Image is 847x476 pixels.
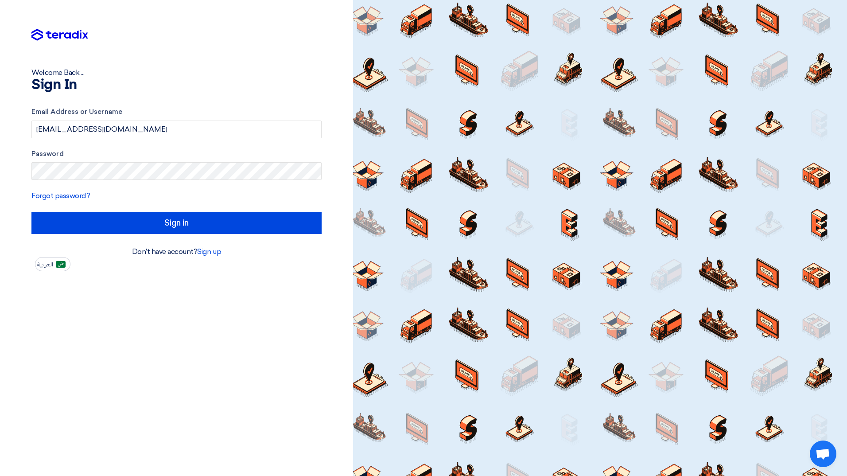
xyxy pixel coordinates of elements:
a: Forgot password? [31,191,90,200]
span: العربية [37,261,53,268]
img: ar-AR.png [56,261,66,268]
label: Email Address or Username [31,107,322,117]
input: Sign in [31,212,322,234]
label: Password [31,149,322,159]
img: Teradix logo [31,29,88,41]
h1: Sign In [31,78,322,92]
input: Enter your business email or username [31,121,322,138]
button: العربية [35,257,70,271]
a: Sign up [197,247,221,256]
div: Don't have account? [31,246,322,257]
div: Open chat [810,441,836,467]
div: Welcome Back ... [31,67,322,78]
